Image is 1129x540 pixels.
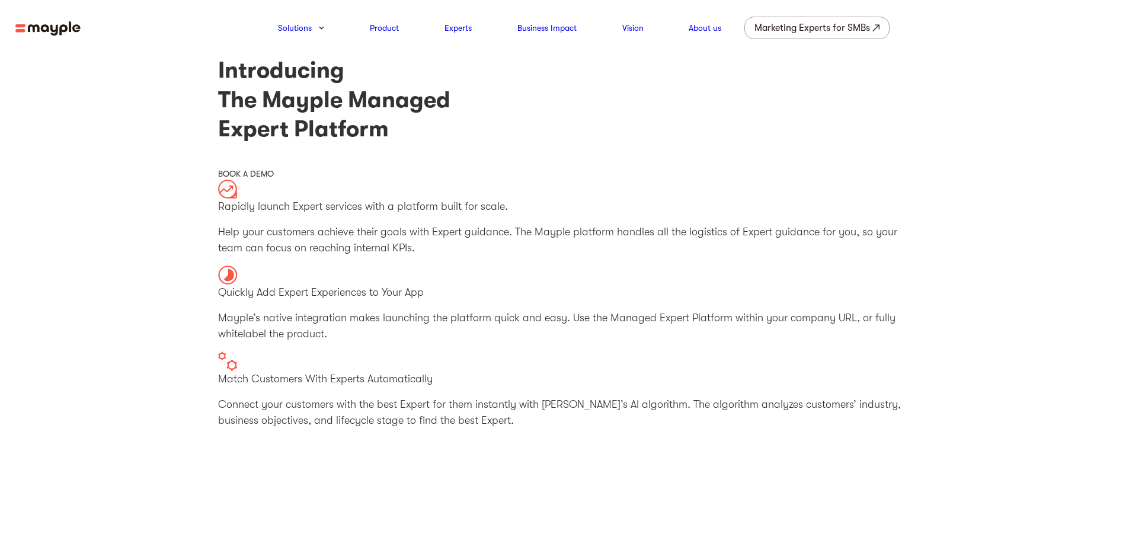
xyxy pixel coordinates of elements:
p: Connect your customers with the best Expert for them instantly with [PERSON_NAME]’s AI algorithm.... [218,397,911,429]
p: Quickly Add Expert Experiences to Your App [218,285,911,301]
p: Mayple’s native integration makes launching the platform quick and easy. Use the Managed Expert P... [218,310,911,342]
h1: Introducing The Mayple Managed Expert Platform [218,56,911,143]
p: Match Customers With Experts Automatically [218,371,911,387]
a: Product [370,21,399,35]
p: Help your customers achieve their goals with Expert guidance. The Mayple platform handles all the... [218,224,911,256]
a: Business Impact [517,21,577,35]
img: arrow-down [319,26,324,30]
a: About us [689,21,721,35]
a: Solutions [278,21,312,35]
a: Experts [444,21,472,35]
div: BOOK A DEMO [218,168,911,180]
p: Rapidly launch Expert services with a platform built for scale. [218,199,911,215]
div: Marketing Experts for SMBs [754,20,870,36]
img: mayple-logo [15,21,81,36]
a: Marketing Experts for SMBs [744,17,890,39]
a: Vision [622,21,644,35]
